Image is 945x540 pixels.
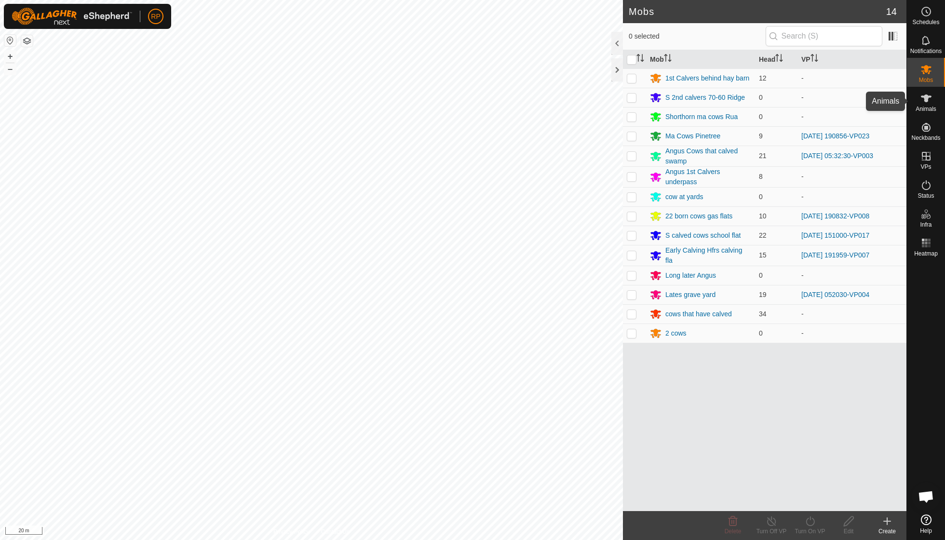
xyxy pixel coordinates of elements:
div: cows that have calved [665,309,732,319]
div: 2 cows [665,328,687,338]
span: Neckbands [911,135,940,141]
p-sorticon: Activate to sort [664,55,672,63]
td: - [797,88,906,107]
td: - [797,68,906,88]
button: + [4,51,16,62]
span: VPs [920,164,931,170]
div: Turn Off VP [752,527,791,536]
td: - [797,166,906,187]
span: Notifications [910,48,942,54]
span: 19 [759,291,767,298]
td: - [797,107,906,126]
span: Mobs [919,77,933,83]
a: [DATE] 190832-VP008 [801,212,869,220]
span: 8 [759,173,763,180]
span: 14 [886,4,897,19]
span: RP [151,12,160,22]
div: Lates grave yard [665,290,715,300]
button: Reset Map [4,35,16,46]
span: 21 [759,152,767,160]
a: [DATE] 190856-VP023 [801,132,869,140]
button: – [4,63,16,75]
a: [DATE] 052030-VP004 [801,291,869,298]
span: Status [918,193,934,199]
span: Heatmap [914,251,938,256]
p-sorticon: Activate to sort [636,55,644,63]
input: Search (S) [766,26,882,46]
span: 0 [759,271,763,279]
span: Delete [725,528,742,535]
span: 0 [759,113,763,121]
div: Angus Cows that calved swamp [665,146,751,166]
a: Help [907,511,945,538]
td: - [797,304,906,324]
span: Infra [920,222,931,228]
div: Long later Angus [665,270,716,281]
div: Turn On VP [791,527,829,536]
div: Shorthorn ma cows Rua [665,112,738,122]
div: Early Calving Hfrs calving fla [665,245,751,266]
img: Gallagher Logo [12,8,132,25]
div: cow at yards [665,192,703,202]
th: VP [797,50,906,69]
span: 22 [759,231,767,239]
a: Privacy Policy [273,527,310,536]
a: Contact Us [321,527,350,536]
span: 10 [759,212,767,220]
span: 15 [759,251,767,259]
span: Help [920,528,932,534]
span: 0 [759,94,763,101]
div: Open chat [912,482,941,511]
span: 12 [759,74,767,82]
div: Ma Cows Pinetree [665,131,720,141]
div: Angus 1st Calvers underpass [665,167,751,187]
div: S 2nd calvers 70-60 Ridge [665,93,745,103]
th: Mob [646,50,755,69]
th: Head [755,50,797,69]
span: 0 selected [629,31,766,41]
span: 0 [759,329,763,337]
button: Map Layers [21,35,33,47]
span: 34 [759,310,767,318]
span: 0 [759,193,763,201]
td: - [797,324,906,343]
a: [DATE] 191959-VP007 [801,251,869,259]
div: 1st Calvers behind hay barn [665,73,749,83]
td: - [797,266,906,285]
a: [DATE] 05:32:30-VP003 [801,152,873,160]
h2: Mobs [629,6,886,17]
div: 22 born cows gas flats [665,211,732,221]
a: [DATE] 151000-VP017 [801,231,869,239]
div: Create [868,527,906,536]
td: - [797,187,906,206]
p-sorticon: Activate to sort [775,55,783,63]
span: 9 [759,132,763,140]
span: Schedules [912,19,939,25]
span: Animals [916,106,936,112]
div: Edit [829,527,868,536]
p-sorticon: Activate to sort [810,55,818,63]
div: S calved cows school flat [665,230,741,241]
